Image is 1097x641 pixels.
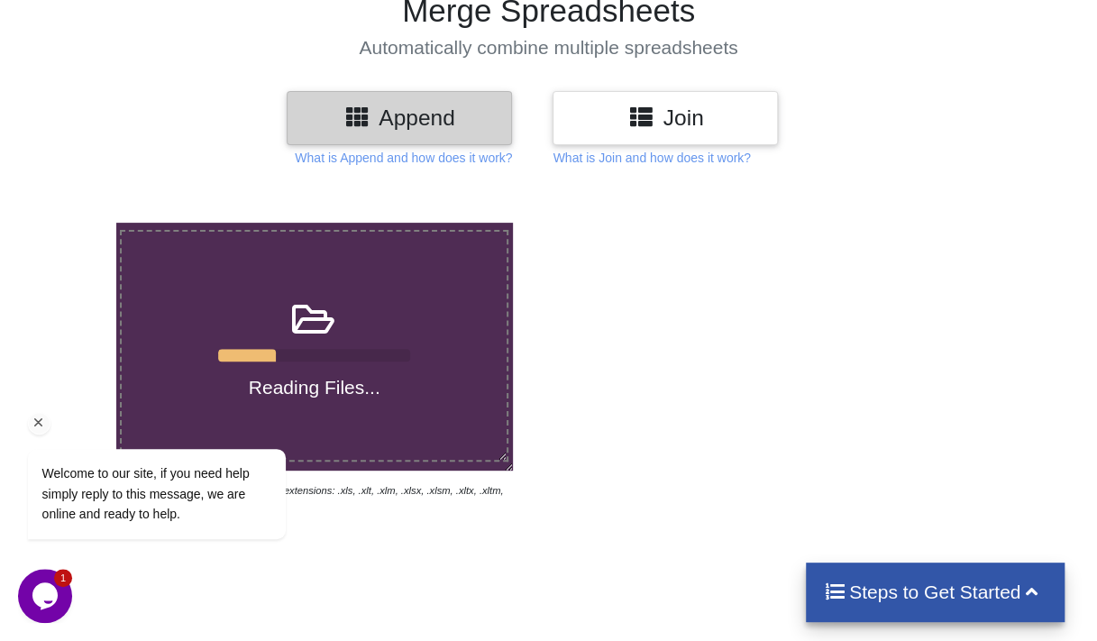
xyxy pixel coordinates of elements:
[300,105,498,131] h3: Append
[553,149,750,167] p: What is Join and how does it work?
[566,105,764,131] h3: Join
[824,581,1047,603] h4: Steps to Get Started
[18,569,76,623] iframe: chat widget
[18,286,343,560] iframe: chat widget
[295,149,512,167] p: What is Append and how does it work?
